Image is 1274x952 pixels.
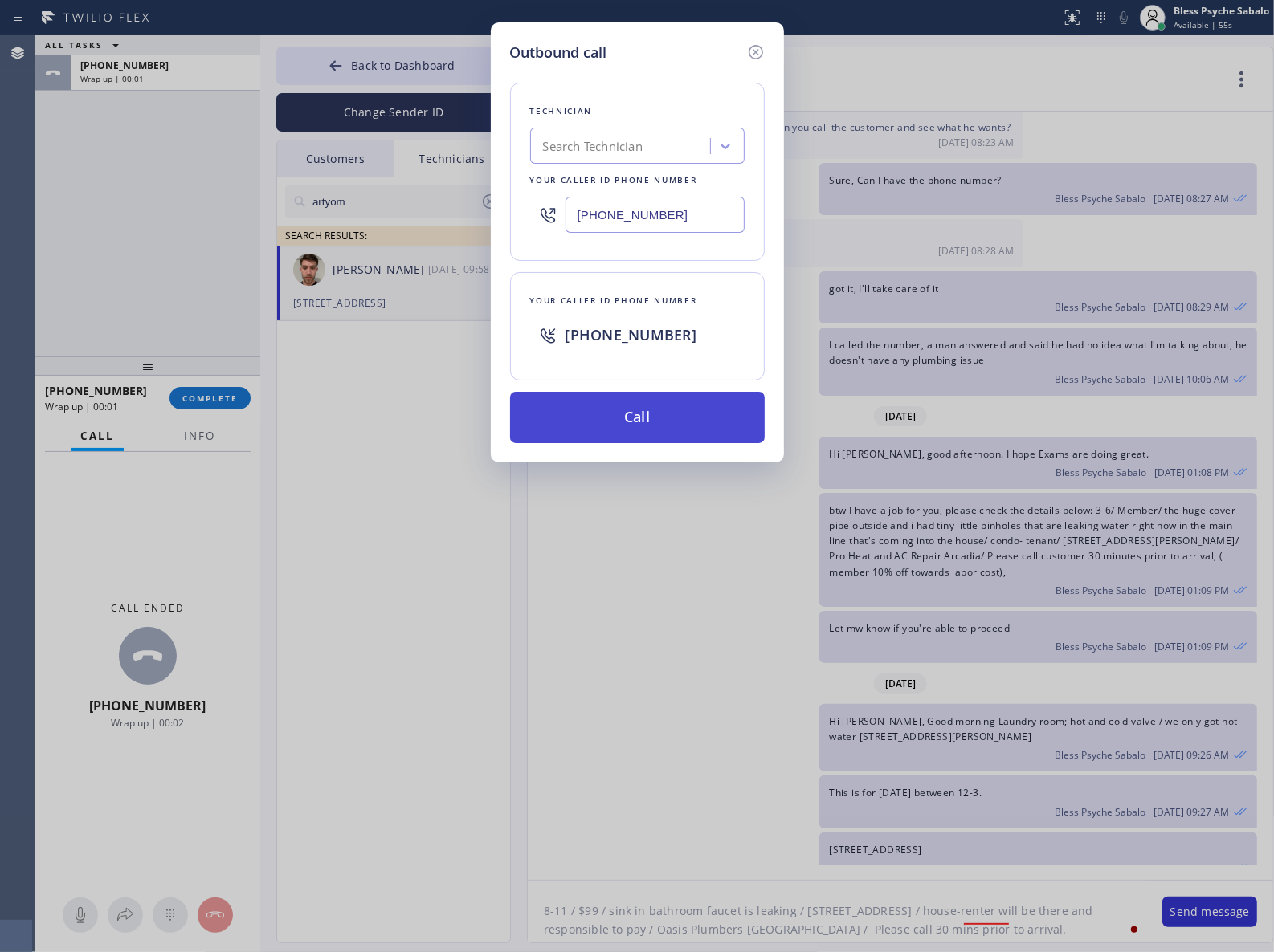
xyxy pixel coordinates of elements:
button: Call [510,392,765,443]
h5: Outbound call [510,42,607,63]
div: Technician [530,103,745,120]
span: [PHONE_NUMBER] [566,325,697,344]
input: (123) 456-7890 [566,197,745,233]
div: Your caller id phone number [530,292,745,309]
div: Search Technician [543,137,643,156]
div: Your caller id phone number [530,172,745,189]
